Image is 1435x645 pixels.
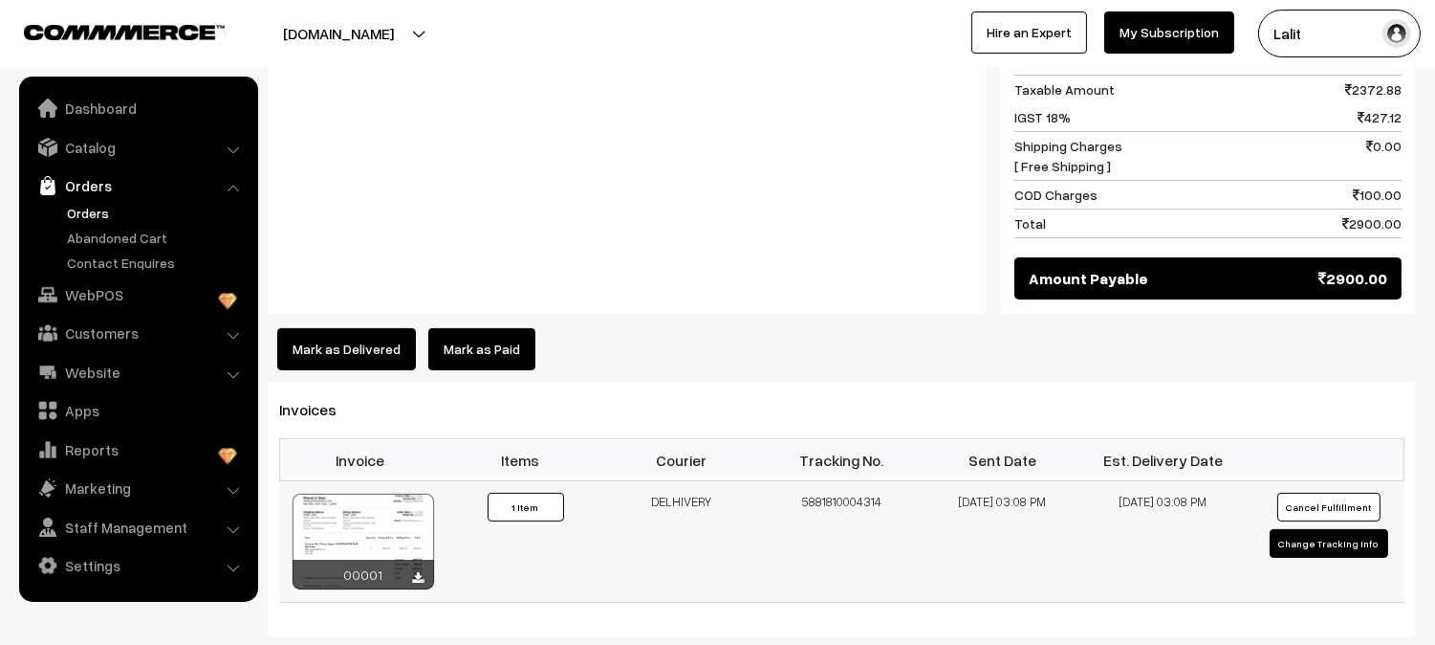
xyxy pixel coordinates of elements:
[24,168,251,203] a: Orders
[24,355,251,389] a: Website
[428,328,535,370] a: Mark as Paid
[1270,529,1388,558] button: Change Tracking Info
[971,11,1087,54] a: Hire an Expert
[601,481,762,603] td: DELHIVERY
[1258,10,1421,57] button: Lalit
[1277,493,1381,522] button: Cancel Fulfillment
[277,328,416,370] button: Mark as Delivered
[1014,185,1098,205] span: COD Charges
[601,439,762,481] th: Courier
[279,400,359,419] span: Invoices
[293,560,434,589] div: 00001
[216,10,461,57] button: [DOMAIN_NAME]
[62,253,251,273] a: Contact Enquires
[1029,267,1148,290] span: Amount Payable
[24,278,251,312] a: WebPOS
[1358,107,1402,127] span: 427.12
[24,91,251,125] a: Dashboard
[441,439,601,481] th: Items
[24,548,251,583] a: Settings
[1318,267,1387,290] span: 2900.00
[24,316,251,350] a: Customers
[762,481,923,603] td: 5881810004314
[280,439,441,481] th: Invoice
[762,439,923,481] th: Tracking No.
[24,130,251,165] a: Catalog
[1342,213,1402,234] span: 2900.00
[1366,136,1402,176] span: 0.00
[1014,79,1115,100] span: Taxable Amount
[24,393,251,428] a: Apps
[62,203,251,223] a: Orders
[1014,136,1122,176] span: Shipping Charges [ Free Shipping ]
[488,493,564,522] button: 1 Item
[923,439,1083,481] th: Sent Date
[24,471,251,505] a: Marketing
[923,481,1083,603] td: [DATE] 03:08 PM
[62,228,251,248] a: Abandoned Cart
[24,19,191,42] a: COMMMERCE
[1353,185,1402,205] span: 100.00
[1345,79,1402,100] span: 2372.88
[1014,213,1046,234] span: Total
[1382,19,1411,48] img: user
[24,433,251,467] a: Reports
[1014,107,1071,127] span: IGST 18%
[1104,11,1234,54] a: My Subscription
[24,25,225,39] img: COMMMERCE
[1083,481,1244,603] td: [DATE] 03:08 PM
[1083,439,1244,481] th: Est. Delivery Date
[24,510,251,545] a: Staff Management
